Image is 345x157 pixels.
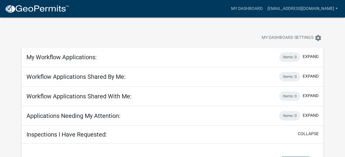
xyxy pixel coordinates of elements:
i: settings [315,34,322,42]
a: My Dashboard [229,3,265,14]
a: [EMAIL_ADDRESS][DOMAIN_NAME] [265,3,340,14]
span: My Dashboard Settings [262,34,313,42]
div: Items: 0 [279,111,300,121]
button: My Dashboard Settingssettings [257,32,327,44]
h5: My Workflow Applications: [26,54,97,61]
div: Items: 0 [279,91,300,101]
button: expand [303,93,319,99]
button: expand [303,54,319,60]
h5: Inspections I Have Requested: [26,131,107,138]
div: Items: 0 [279,52,300,62]
h5: Applications Needing My Attention: [26,112,121,119]
button: expand [303,112,319,119]
h5: Workflow Applications Shared With Me: [26,93,132,100]
button: expand [303,73,319,79]
h5: Workflow Applications Shared By Me: [26,73,126,80]
button: collapse [298,131,319,137]
div: Items: 0 [279,72,300,82]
